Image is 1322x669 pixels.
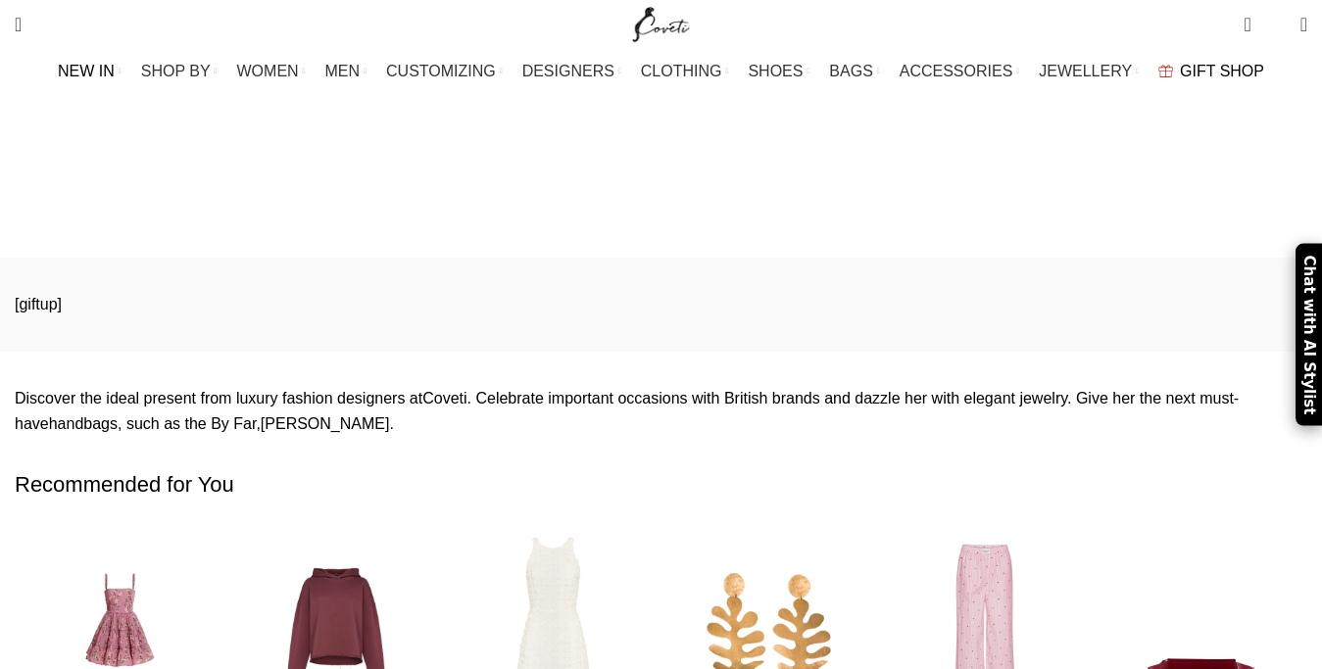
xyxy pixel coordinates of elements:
[641,62,722,80] span: CLOTHING
[58,62,115,80] span: NEW IN
[1246,10,1260,24] span: 0
[325,52,367,91] a: MEN
[900,62,1013,80] span: ACCESSORIES
[141,52,218,91] a: SHOP BY
[595,178,637,195] a: Home
[261,415,394,432] a: [PERSON_NAME].
[1266,5,1286,44] div: My Wishlist
[829,52,879,91] a: BAGS
[15,292,1307,317] p: [giftup]
[386,52,503,91] a: CUSTOMIZING
[15,470,234,501] span: Recommended for You
[900,52,1020,91] a: ACCESSORIES
[628,15,694,31] a: Site logo
[748,52,809,91] a: SHOES
[15,386,1307,436] p: Discover the ideal present from luxury fashion designers at . Celebrate important occasions with ...
[522,52,621,91] a: DESIGNERS
[5,52,1317,91] div: Main navigation
[386,62,496,80] span: CUSTOMIZING
[237,52,306,91] a: WOMEN
[1039,62,1132,80] span: JEWELLERY
[58,52,122,91] a: NEW IN
[1158,65,1173,77] img: GiftBag
[1234,5,1260,44] a: 0
[1180,62,1264,80] span: GIFT SHOP
[141,62,211,80] span: SHOP BY
[829,62,872,80] span: BAGS
[5,5,31,44] a: Search
[571,113,751,165] h1: Gift Shop
[657,178,727,195] span: Gift Shop
[1270,20,1285,34] span: 0
[237,62,299,80] span: WOMEN
[748,62,803,80] span: SHOES
[1039,52,1139,91] a: JEWELLERY
[422,390,466,406] a: Coveti
[641,52,729,91] a: CLOTHING
[325,62,361,80] span: MEN
[1158,52,1264,91] a: GIFT SHOP
[522,62,614,80] span: DESIGNERS
[49,415,118,432] a: handbags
